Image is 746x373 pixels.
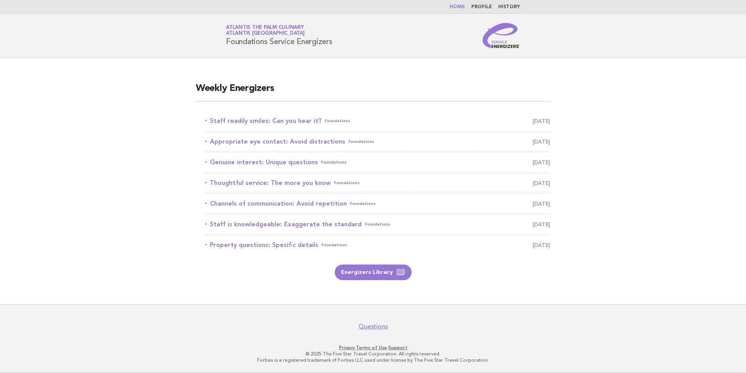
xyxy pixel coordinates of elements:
a: Appropriate eye contact: Avoid distractionsFoundations [DATE] [205,136,550,147]
span: [DATE] [533,219,550,230]
span: [DATE] [533,115,550,126]
a: Property questions: Specific detailsFoundations [DATE] [205,240,550,250]
span: Foundations [350,198,376,209]
span: Foundations [321,157,347,168]
span: [DATE] [533,198,550,209]
span: [DATE] [533,136,550,147]
a: Support [388,345,407,350]
span: Foundations [334,178,360,188]
span: Foundations [348,136,374,147]
a: Energizers Library [335,265,412,280]
a: Terms of Use [356,345,387,350]
span: Atlantis [GEOGRAPHIC_DATA] [226,31,305,36]
a: Staff readily smiles: Can you hear it?Foundations [DATE] [205,115,550,126]
a: Atlantis The Palm CulinaryAtlantis [GEOGRAPHIC_DATA] [226,25,305,36]
p: Forbes is a registered trademark of Forbes LLC used under license by The Five Star Travel Corpora... [134,357,612,363]
p: · · [134,345,612,351]
p: © 2025 The Five Star Travel Corporation. All rights reserved. [134,351,612,357]
a: Thoughtful service: The more you knowFoundations [DATE] [205,178,550,188]
span: Foundations [321,240,347,250]
img: Service Energizers [483,23,520,48]
a: Genuine interest: Unique questionsFoundations [DATE] [205,157,550,168]
h2: Weekly Energizers [196,82,550,101]
a: Channels of communication: Avoid repetitionFoundations [DATE] [205,198,550,209]
a: Questions [359,323,388,330]
a: Privacy [339,345,355,350]
span: [DATE] [533,178,550,188]
a: History [498,5,520,9]
span: Foundations [365,219,391,230]
h1: Foundations Service Energizers [226,25,332,46]
a: Home [449,5,465,9]
span: [DATE] [533,240,550,250]
span: Foundations [325,115,350,126]
span: [DATE] [533,157,550,168]
a: Staff is knowledgeable: Exaggerate the standardFoundations [DATE] [205,219,550,230]
a: Profile [471,5,492,9]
